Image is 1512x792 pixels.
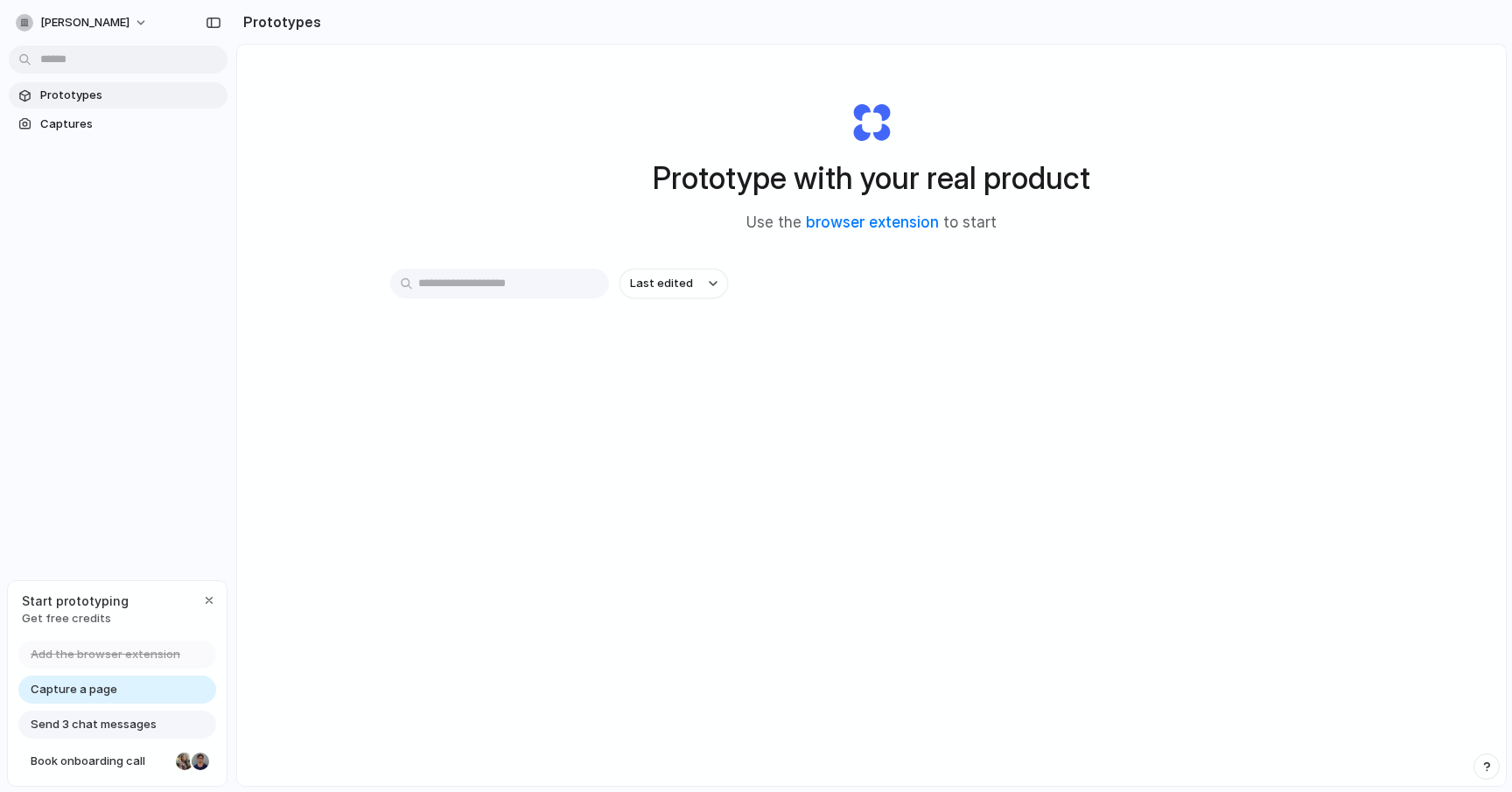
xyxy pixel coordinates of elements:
h1: Prototype with your real product [653,155,1090,201]
a: browser extension [806,214,939,231]
span: Book onboarding call [31,753,169,770]
div: Christian Iacullo [190,751,211,772]
div: Nicole Kubica [174,751,195,772]
span: Start prototyping [22,592,129,610]
span: Send 3 chat messages [31,716,157,733]
button: Last edited [619,269,728,298]
a: Book onboarding call [18,747,216,775]
a: Captures [9,111,227,137]
span: Last edited [630,275,693,292]
span: Prototypes [40,87,220,104]
span: Captures [40,116,220,133]
span: Capture a page [31,681,117,698]
h2: Prototypes [236,11,321,32]
span: Add the browser extension [31,646,180,663]
a: Prototypes [9,82,227,109]
span: Use the to start [746,212,997,235]
button: [PERSON_NAME] [9,9,157,37]
span: Get free credits [22,610,129,627]
span: [PERSON_NAME] [40,14,129,32]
